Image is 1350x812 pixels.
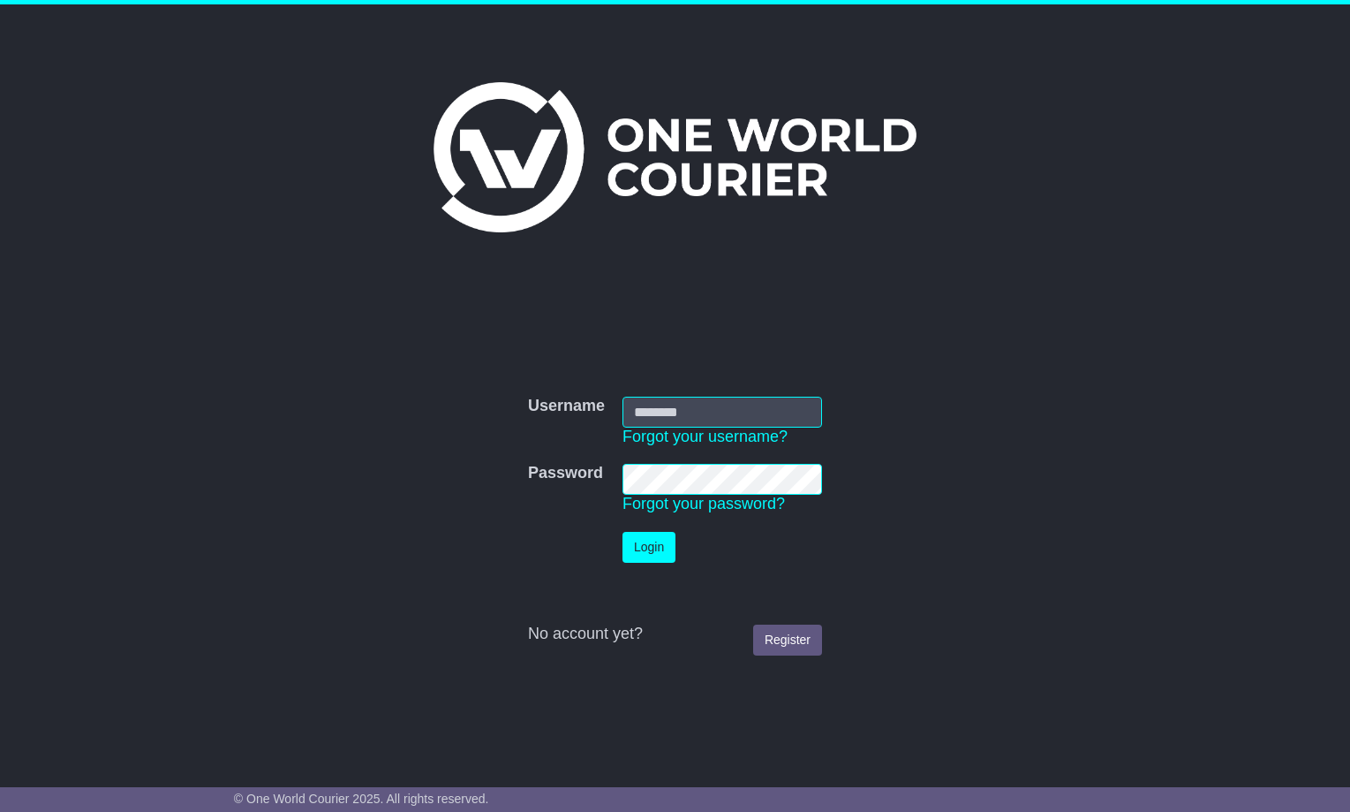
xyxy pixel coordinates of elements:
[622,532,675,563] button: Login
[622,428,788,445] a: Forgot your username?
[622,495,785,512] a: Forgot your password?
[434,82,916,232] img: One World
[528,625,822,644] div: No account yet?
[528,464,603,483] label: Password
[753,625,822,656] a: Register
[234,792,489,806] span: © One World Courier 2025. All rights reserved.
[528,397,605,416] label: Username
